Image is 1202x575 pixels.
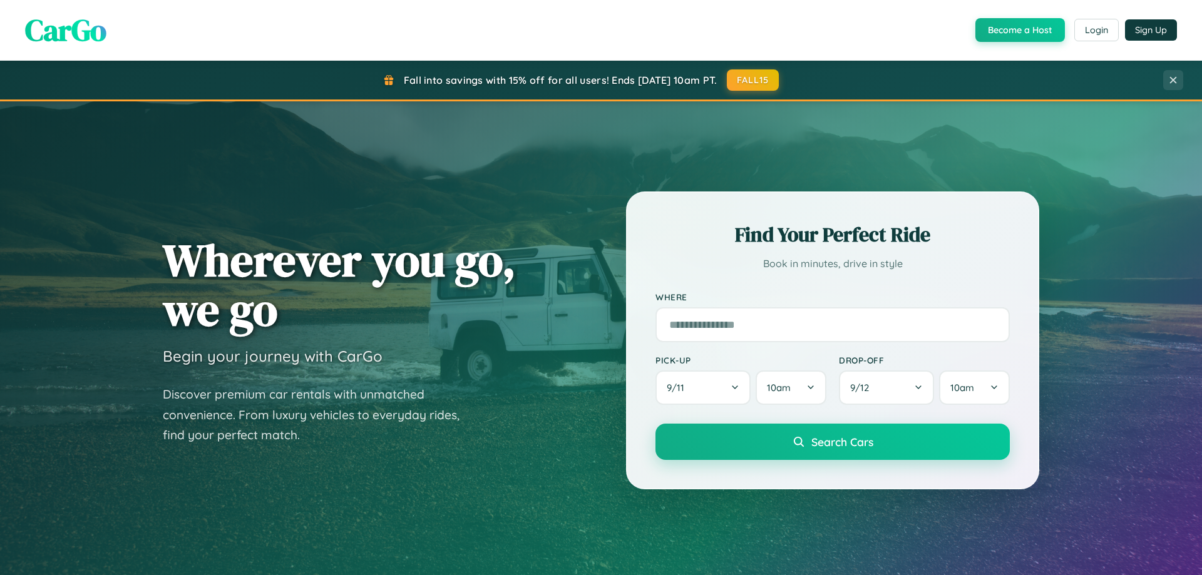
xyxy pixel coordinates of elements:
[163,347,383,365] h3: Begin your journey with CarGo
[25,9,106,51] span: CarGo
[839,355,1010,365] label: Drop-off
[655,221,1010,248] h2: Find Your Perfect Ride
[655,355,826,365] label: Pick-up
[727,69,779,91] button: FALL15
[655,255,1010,273] p: Book in minutes, drive in style
[667,382,691,394] span: 9 / 11
[975,18,1065,42] button: Become a Host
[655,370,751,405] button: 9/11
[655,424,1010,460] button: Search Cars
[756,370,826,405] button: 10am
[939,370,1010,405] button: 10am
[850,382,875,394] span: 9 / 12
[404,74,717,86] span: Fall into savings with 15% off for all users! Ends [DATE] 10am PT.
[1125,19,1177,41] button: Sign Up
[767,382,791,394] span: 10am
[811,435,873,449] span: Search Cars
[950,382,974,394] span: 10am
[1074,19,1119,41] button: Login
[655,292,1010,302] label: Where
[163,235,516,334] h1: Wherever you go, we go
[163,384,476,445] p: Discover premium car rentals with unmatched convenience. From luxury vehicles to everyday rides, ...
[839,370,934,405] button: 9/12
